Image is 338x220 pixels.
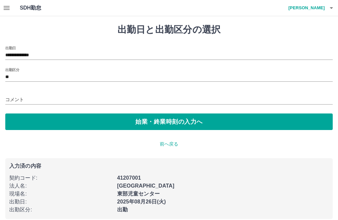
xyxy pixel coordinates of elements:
label: 出勤区分 [5,67,19,72]
b: 2025年08月26日(火) [117,199,166,204]
p: 契約コード : [9,174,113,182]
button: 始業・終業時刻の入力へ [5,113,333,130]
b: [GEOGRAPHIC_DATA] [117,183,175,189]
b: 出勤 [117,207,128,212]
h1: 出勤日と出勤区分の選択 [5,24,333,35]
p: 出勤区分 : [9,206,113,214]
p: 前へ戻る [5,141,333,148]
b: 東部児童センター [117,191,160,197]
label: 出勤日 [5,45,16,50]
p: 入力済の内容 [9,163,329,169]
p: 法人名 : [9,182,113,190]
p: 現場名 : [9,190,113,198]
p: 出勤日 : [9,198,113,206]
b: 41207001 [117,175,141,181]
